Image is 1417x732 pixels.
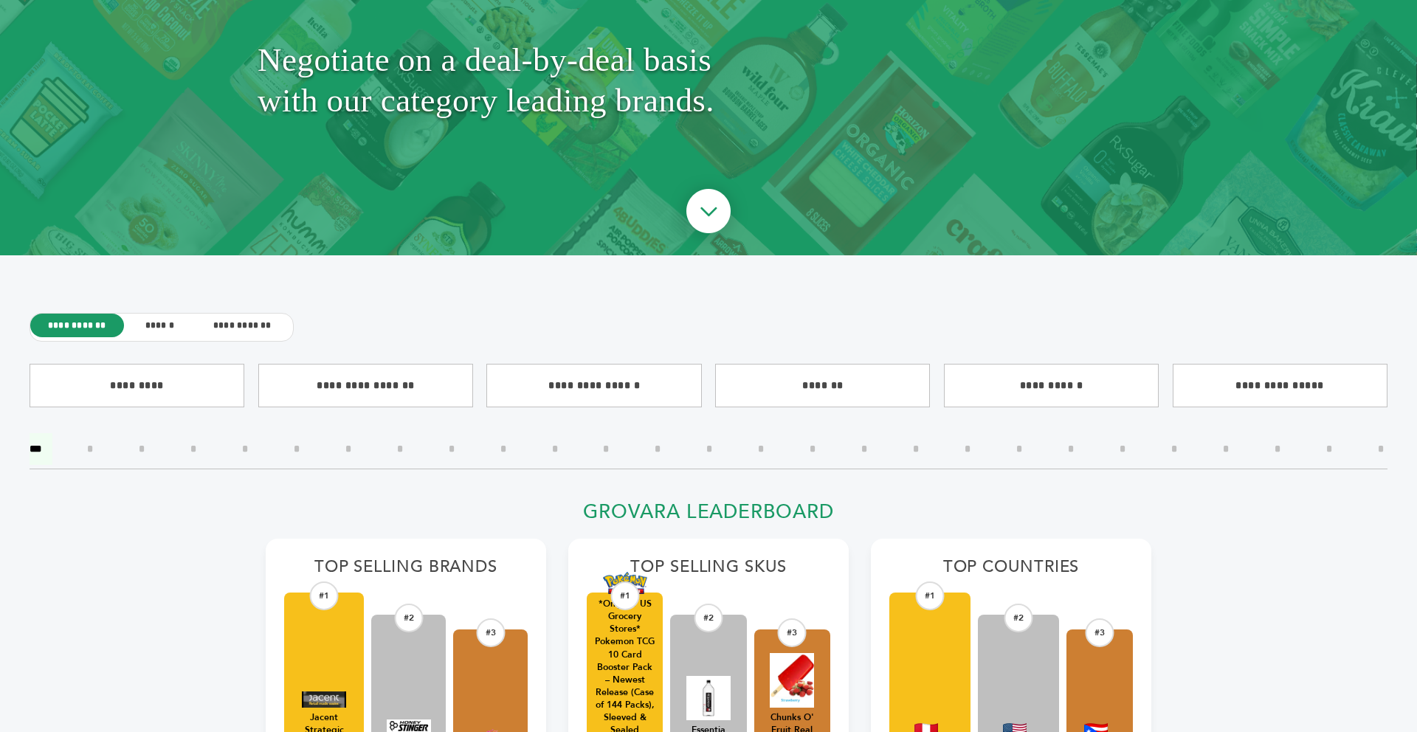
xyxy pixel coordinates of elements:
img: Jacent Strategic Manufacturing, LLC [302,691,346,708]
h2: Top Selling Brands [284,557,528,585]
div: #2 [694,604,723,632]
img: ourBrandsHeroArrow.png [669,174,748,252]
div: #3 [778,618,807,647]
img: Essentia Water - 1.5 Liter Bottles [686,676,731,720]
h2: Grovara Leaderboard [266,500,1151,532]
img: *Only for US Grocery Stores* Pokemon TCG 10 Card Booster Pack – Newest Release (Case of 144 Packs... [603,572,647,595]
div: #3 [1086,618,1114,647]
div: #1 [610,581,639,610]
h2: Top Selling SKUs [587,557,830,585]
div: #3 [476,618,505,647]
div: #2 [1004,604,1033,632]
img: Chunks O' Fruit Real Fruit Bar Strawberry [770,653,814,708]
div: #1 [310,581,339,610]
h2: Top Countries [889,557,1133,585]
div: #1 [916,581,945,610]
div: #2 [394,604,423,632]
